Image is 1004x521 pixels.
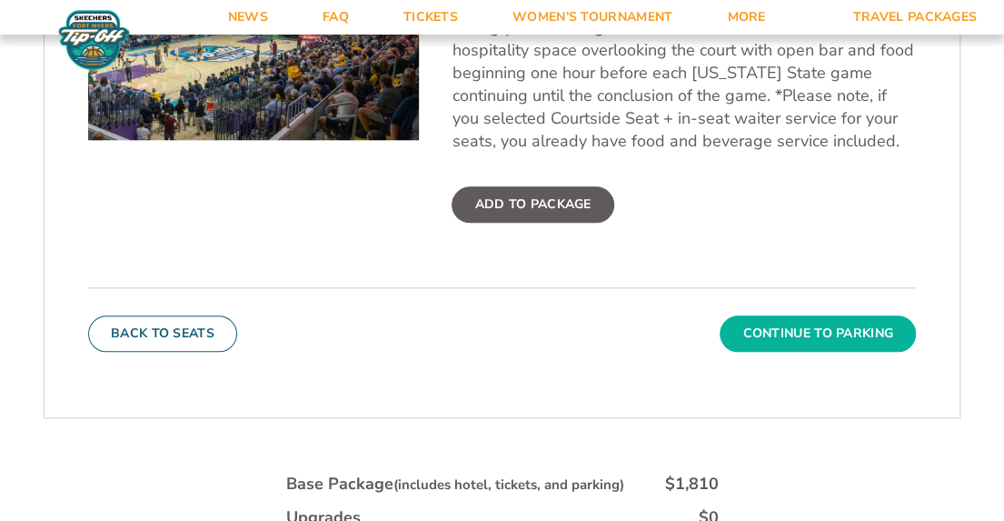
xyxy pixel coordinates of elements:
[720,316,916,352] button: Continue To Parking
[452,186,613,223] label: Add To Package
[55,9,134,71] img: Fort Myers Tip-Off
[393,476,624,494] small: (includes hotel, tickets, and parking)
[286,473,624,496] div: Base Package
[88,316,237,352] button: Back To Seats
[665,473,719,496] div: $1,810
